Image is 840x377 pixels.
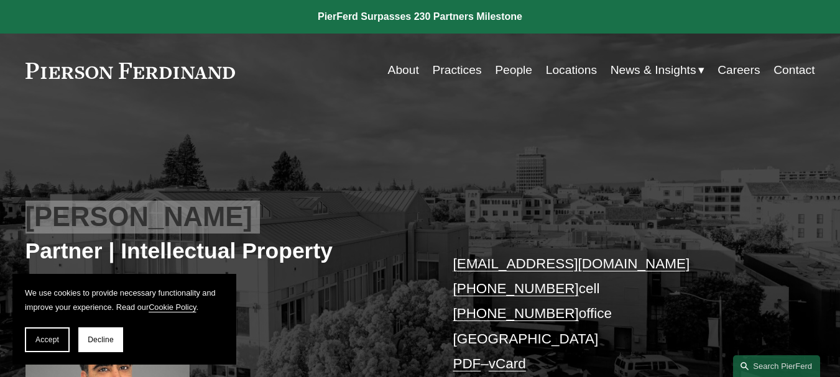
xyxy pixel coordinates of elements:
a: vCard [489,356,526,371]
a: Cookie Policy [149,302,196,312]
button: Decline [78,327,123,352]
section: Cookie banner [12,274,236,365]
a: Search this site [733,355,820,377]
h3: Partner | Intellectual Property [25,238,420,265]
h2: [PERSON_NAME] [25,201,420,234]
a: [PHONE_NUMBER] [453,306,578,321]
a: People [495,58,532,82]
a: PDF [453,356,481,371]
span: News & Insights [611,60,696,81]
a: Careers [718,58,760,82]
p: cell office [GEOGRAPHIC_DATA] – [453,252,782,377]
a: Practices [432,58,481,82]
button: Accept [25,327,70,352]
p: We use cookies to provide necessary functionality and improve your experience. Read our . [25,286,224,315]
span: Accept [35,335,59,344]
a: [PHONE_NUMBER] [453,281,578,296]
a: Locations [546,58,597,82]
a: folder dropdown [611,58,704,82]
span: Decline [88,335,114,344]
a: About [388,58,419,82]
a: [EMAIL_ADDRESS][DOMAIN_NAME] [453,256,690,271]
a: Contact [773,58,815,82]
